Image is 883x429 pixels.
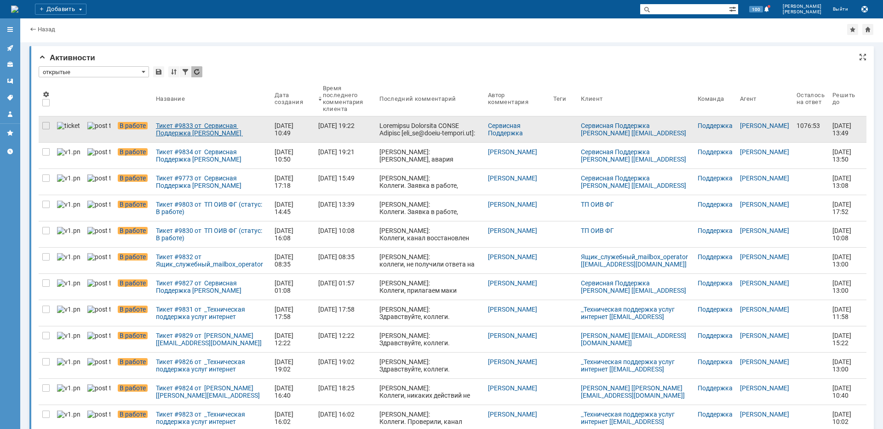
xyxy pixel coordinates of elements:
a: [PERSON_NAME]: Здравствуйте, коллеги. Проверили, канал работает штатно,потерь и прерываний не фик... [376,300,484,326]
div: [PERSON_NAME]: [PERSON_NAME], авария устранена в 13.00 [379,148,481,170]
a: Поддержка [698,411,733,418]
a: Поддержка [698,358,733,365]
a: [DATE] 10:50 [271,143,315,168]
a: [PERSON_NAME] [740,384,789,392]
span: В работе [118,201,148,208]
div: [DATE] 12:22 [318,332,355,339]
a: Теги [3,90,17,105]
a: post ticket.png [84,379,114,405]
a: [PERSON_NAME] [740,227,789,234]
a: [DATE] 08:35 [271,248,315,273]
a: v1.png [53,169,84,195]
a: [DATE] 16:08 [271,221,315,247]
a: Тикет #9827 от Сервисная Поддержка [PERSON_NAME] [[EMAIL_ADDRESS][DOMAIN_NAME]] (статус: В работе) [152,274,271,300]
div: [DATE] 17:58 [318,306,355,313]
a: Поддержка [698,122,733,129]
div: [DATE] 16:40 [275,384,295,399]
a: [DATE] 13:49 [829,116,859,142]
div: Тикет #9832 от Ящик_служебный_mailbox_operator [[EMAIL_ADDRESS][DOMAIN_NAME]] (статус: В работе) [156,253,267,268]
a: [PERSON_NAME] [488,174,537,182]
span: В работе [118,332,148,339]
a: Loremipsu Dolorsita CONSE Adipisc [eli_se@doeiu-tempori.ut]: Laboree, dolorem aliquaen adminimven... [376,116,484,142]
a: v1.png [53,221,84,247]
div: Тикет #9773 от Сервисная Поддержка [PERSON_NAME] [[EMAIL_ADDRESS][DOMAIN_NAME]] (статус: В работе) [156,174,267,189]
a: В работе [114,274,152,300]
div: Фильтрация... [180,66,191,77]
img: v1.png [57,253,80,261]
a: ТП ОИВ ФГ [581,227,614,234]
a: [PERSON_NAME] [740,122,789,129]
a: [DATE] 10:40 [829,379,859,405]
a: post ticket.png [84,326,114,352]
div: [DATE] 13:39 [318,201,355,208]
a: [PERSON_NAME] [[PERSON_NAME][EMAIL_ADDRESS][DOMAIN_NAME]] [581,384,685,399]
span: [DATE] 11:58 [832,306,853,320]
img: v1.png [57,174,80,182]
th: Автор комментария [484,81,550,116]
a: [DATE] 10:08 [829,221,859,247]
div: [PERSON_NAME]: коллеги, не получили ответа на вопросы: антенна на месте? питание на нее подается? [379,253,481,283]
img: v1.png [57,279,80,287]
div: 1076:53 [797,122,825,129]
a: [DATE] 13:00 [829,248,859,273]
div: Последний комментарий [379,95,456,102]
div: [DATE] 10:08 [318,227,355,234]
a: В работе [114,195,152,221]
a: [DATE] 01:08 [271,274,315,300]
img: post ticket.png [87,253,110,261]
div: Тикет #9827 от Сервисная Поддержка [PERSON_NAME] [[EMAIL_ADDRESS][DOMAIN_NAME]] (статус: В работе) [156,279,267,294]
a: [PERSON_NAME] [740,174,789,182]
img: post ticket.png [87,306,110,313]
div: [PERSON_NAME]: Здравствуйте, коллеги. Проверили, канал работает штатно,потерь и прерываний не фик... [379,332,481,383]
a: post ticket.png [84,353,114,378]
a: [PERSON_NAME] [740,332,789,339]
a: Поддержка [698,279,733,287]
div: [PERSON_NAME]: Здравствуйте, коллеги. Проверили, канал работает штатно,потерь и прерываний не фик... [379,306,481,342]
a: [DATE] 17:58 [271,300,315,326]
div: [DATE] 16:02 [275,411,295,425]
a: Поддержка [698,306,733,313]
div: Тикет #9823 от _Техническая поддержка услуг интернет [[EMAIL_ADDRESS][DOMAIN_NAME]] (статус: В ра... [156,411,267,425]
div: [DATE] 17:58 [275,306,295,320]
a: Поддержка [698,174,733,182]
div: Loremipsu Dolorsita CONSE Adipisc [eli_se@doeiu-tempori.ut]: Laboree, dolorem aliquaen adminimven... [379,122,481,343]
a: В работе [114,143,152,168]
div: Тикет #9830 от ТП ОИВ ФГ (статус: В работе) [156,227,267,242]
img: v1.png [57,358,80,365]
div: Агент [740,95,757,102]
a: [PERSON_NAME] [488,306,537,313]
a: Сервисная Поддержка [PERSON_NAME] [[EMAIL_ADDRESS][DOMAIN_NAME]] [581,279,686,301]
span: [DATE] 15:22 [832,332,853,347]
a: [PERSON_NAME] [740,279,789,287]
div: [PERSON_NAME]: Здравствуйте, коллеги. Проверили, канал работает штатно, видим маки в обе стороны. [379,358,481,395]
a: [PERSON_NAME]: Здравствуйте, коллеги. Проверили, канал работает штатно,потерь и прерываний не фик... [376,326,484,352]
a: [PERSON_NAME]: Коллеги, никаких действий не предпринималось. [376,379,484,405]
a: В работе [114,116,152,142]
div: [DATE] 19:02 [318,358,355,365]
a: Поддержка [698,332,733,339]
img: post ticket.png [87,411,110,418]
span: [DATE] 13:50 [832,148,853,163]
div: [PERSON_NAME]: Коллеги, прилагаем маки которые видим на канале. [379,279,481,301]
a: Поддержка [698,148,733,156]
a: post ticket.png [84,274,114,300]
a: [DATE] 15:22 [829,326,859,352]
a: post ticket.png [84,221,114,247]
div: [PERSON_NAME]: Коллеги. Заявка в работе, обновлений пока нет, при поступлении новой информации, д... [379,201,481,238]
span: В работе [118,384,148,392]
span: [PERSON_NAME] [783,4,822,9]
img: post ticket.png [87,332,110,339]
a: Поддержка [698,253,733,261]
a: [DATE] 17:52 [829,195,859,221]
div: Время последнего комментария клиента [323,85,365,112]
a: [PERSON_NAME] [488,148,537,156]
a: Мой профиль [3,107,17,122]
span: В работе [118,227,148,234]
a: [PERSON_NAME] [488,411,537,418]
a: [PERSON_NAME] [488,253,537,261]
a: Тикет #9773 от Сервисная Поддержка [PERSON_NAME] [[EMAIL_ADDRESS][DOMAIN_NAME]] (статус: В работе) [152,169,271,195]
a: Сервисная Поддержка [PERSON_NAME] [[EMAIL_ADDRESS][DOMAIN_NAME]] [581,174,686,197]
a: [PERSON_NAME] [[EMAIL_ADDRESS][DOMAIN_NAME]] [581,332,686,347]
a: [PERSON_NAME] [740,201,789,208]
img: post ticket.png [87,227,110,234]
